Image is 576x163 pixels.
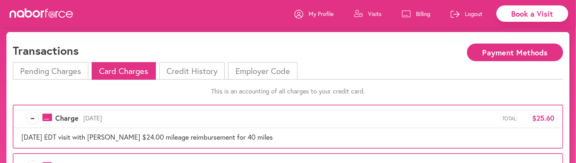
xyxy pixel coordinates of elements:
span: [DATE] EDT visit with [PERSON_NAME] $24.00 mileage reimbursement for 40 miles [21,132,273,142]
li: Employer Code [228,62,297,80]
li: Credit History [159,62,225,80]
span: Total: [502,115,518,121]
a: Logout [451,4,482,23]
button: Payment Methods [467,44,563,61]
p: Logout [465,10,482,18]
li: Pending Charges [13,62,88,80]
span: Charge [55,114,79,122]
a: Payment Methods [467,49,563,55]
a: My Profile [295,4,334,23]
a: Visits [354,4,381,23]
p: This is an accounting of all charges to your credit card. [13,87,563,95]
h1: Transactions [13,44,79,57]
div: Book a Visit [496,5,568,22]
a: Billing [402,4,430,23]
span: [DATE] [79,114,502,122]
p: Visits [368,10,381,18]
li: Card Charges [92,62,156,80]
span: - [27,112,39,125]
p: My Profile [309,10,334,18]
span: $25.60 [523,114,555,122]
p: Billing [416,10,430,18]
